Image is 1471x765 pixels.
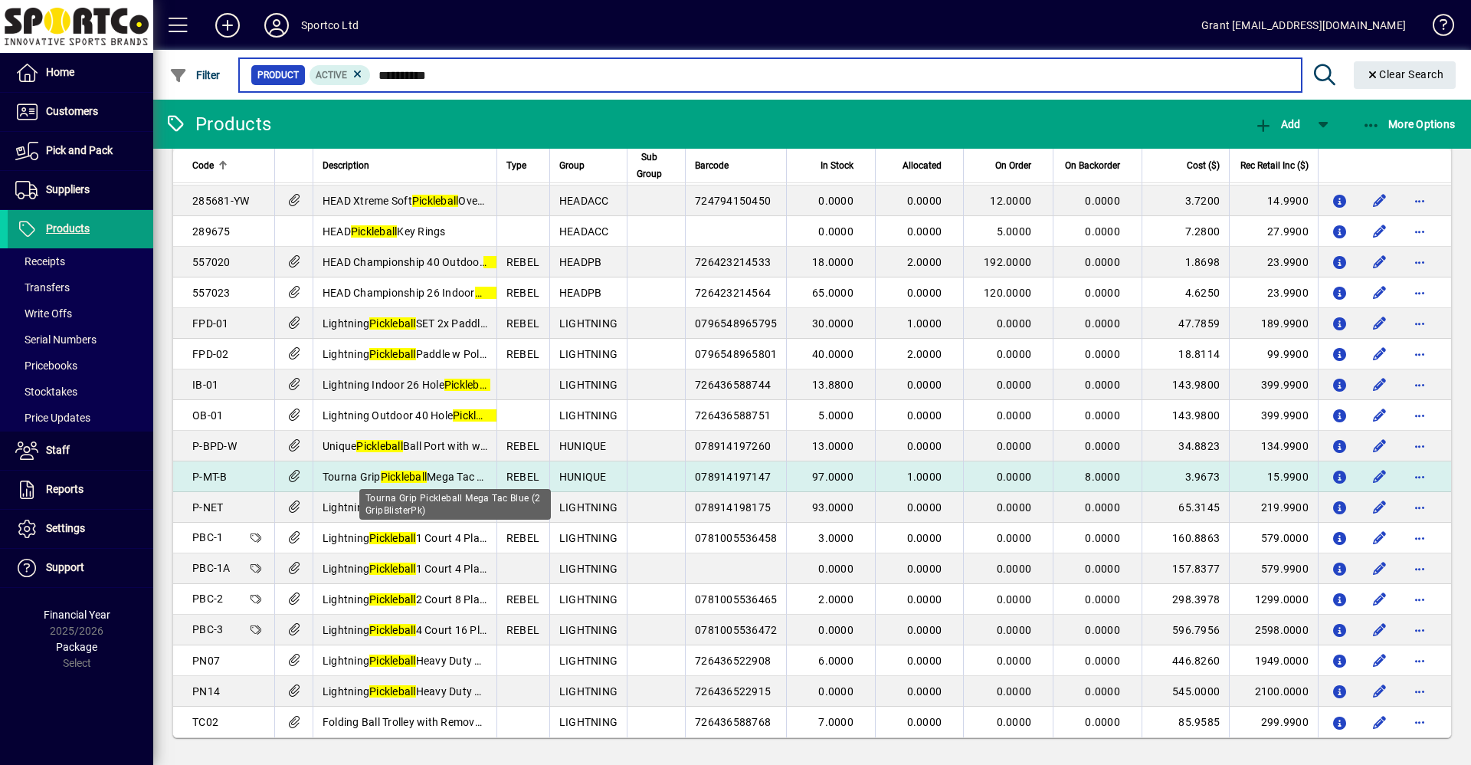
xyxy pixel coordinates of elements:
span: 65.0000 [812,287,853,299]
a: Support [8,549,153,587]
span: LIGHTNING [559,409,618,422]
td: 15.9900 [1229,461,1318,492]
td: 34.8823 [1142,431,1229,461]
span: 0.0000 [1085,624,1120,636]
button: Edit [1368,403,1392,428]
span: Reports [46,483,84,495]
span: HEAD Key Rings [323,225,446,238]
span: REBEL [506,287,539,299]
td: 446.8260 [1142,645,1229,676]
span: Lightning Indoor 26 Hole Yellow 100xPack [323,379,574,391]
span: Filter [169,69,221,81]
span: Clear Search [1366,68,1444,80]
span: 557023 [192,287,231,299]
span: Lightning 1 Court 4 Player Kit [323,532,511,544]
span: Barcode [695,157,729,174]
span: HEADACC [559,195,609,207]
span: 0.0000 [907,563,942,575]
span: Cost ($) [1187,157,1220,174]
em: Pickleball [369,655,416,667]
span: 0.0000 [1085,287,1120,299]
em: Pickleball [369,685,416,698]
span: REBEL [506,440,539,452]
div: Barcode [695,157,777,174]
span: 0.0000 [907,195,942,207]
em: Pickleball [444,379,491,391]
span: P-NET [192,501,223,514]
span: 5.0000 [997,225,1032,238]
span: Home [46,66,74,78]
span: 078914197147 [695,471,771,483]
span: 192.0000 [984,256,1031,268]
span: Lightning Outdoor 40 Hole Green 100xPack [323,409,580,422]
span: LIGHTNING [559,624,618,636]
td: 1299.0000 [1229,584,1318,615]
button: Edit [1368,189,1392,213]
span: Transfers [15,281,70,294]
span: 0.0000 [997,379,1032,391]
span: PN14 [192,685,220,698]
button: Add [1250,110,1304,138]
span: 2.0000 [907,348,942,360]
span: Stocktakes [15,386,77,398]
button: More options [1407,219,1432,244]
div: Code [192,157,265,174]
span: HEAD Xtreme Soft Overgrip Pk3 Yellow [323,195,556,207]
span: Serial Numbers [15,333,97,346]
span: 0.0000 [1085,532,1120,544]
button: More options [1407,250,1432,274]
td: 14.9900 [1229,186,1318,216]
span: LIGHTNING [559,685,618,698]
span: 0.0000 [997,624,1032,636]
em: Pickleball [369,624,416,636]
td: 18.8114 [1142,339,1229,369]
td: 219.9900 [1229,492,1318,523]
span: Add [1254,118,1300,130]
span: Lightning Paddle w PolymerHoneycombCore [323,348,586,360]
span: Customers [46,105,98,117]
span: 0.0000 [907,409,942,422]
span: P-MT-B [192,471,228,483]
span: 0796548965801 [695,348,777,360]
button: Edit [1368,311,1392,336]
button: More Options [1358,110,1460,138]
span: 2.0000 [818,593,853,606]
button: Edit [1368,495,1392,520]
td: 189.9900 [1229,308,1318,339]
span: 0.0000 [818,563,853,575]
td: 65.3145 [1142,492,1229,523]
span: LIGHTNING [559,563,618,575]
span: 0.0000 [1085,256,1120,268]
td: 2100.0000 [1229,676,1318,707]
td: 399.9900 [1229,400,1318,431]
span: 0.0000 [997,471,1032,483]
span: 2.0000 [907,256,942,268]
span: 30.0000 [812,317,853,330]
span: REBEL [506,348,539,360]
span: Sub Group [637,149,662,182]
a: Serial Numbers [8,327,153,353]
button: Edit [1368,587,1392,612]
mat-chip: Activation Status: Active [310,65,371,85]
span: REBEL [506,256,539,268]
div: Tourna Grip Pickleball Mega Tac Blue (2 GripBlisterPk) [359,489,551,520]
span: 0.0000 [1085,501,1120,514]
td: 1949.0000 [1229,645,1318,676]
span: REBEL [506,624,539,636]
td: 23.9900 [1229,277,1318,308]
a: Settings [8,510,153,548]
span: Type [506,157,526,174]
span: 0.0000 [1085,348,1120,360]
span: PBC-1A [192,562,231,574]
div: Type [506,157,540,174]
span: 289675 [192,225,231,238]
span: HEADPB [559,256,602,268]
span: 0.0000 [907,624,942,636]
em: Pickleball [351,225,398,238]
span: 0.0000 [907,532,942,544]
span: IB-01 [192,379,218,391]
div: Description [323,157,487,174]
td: 143.9800 [1142,400,1229,431]
button: Edit [1368,250,1392,274]
span: 0.0000 [818,195,853,207]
